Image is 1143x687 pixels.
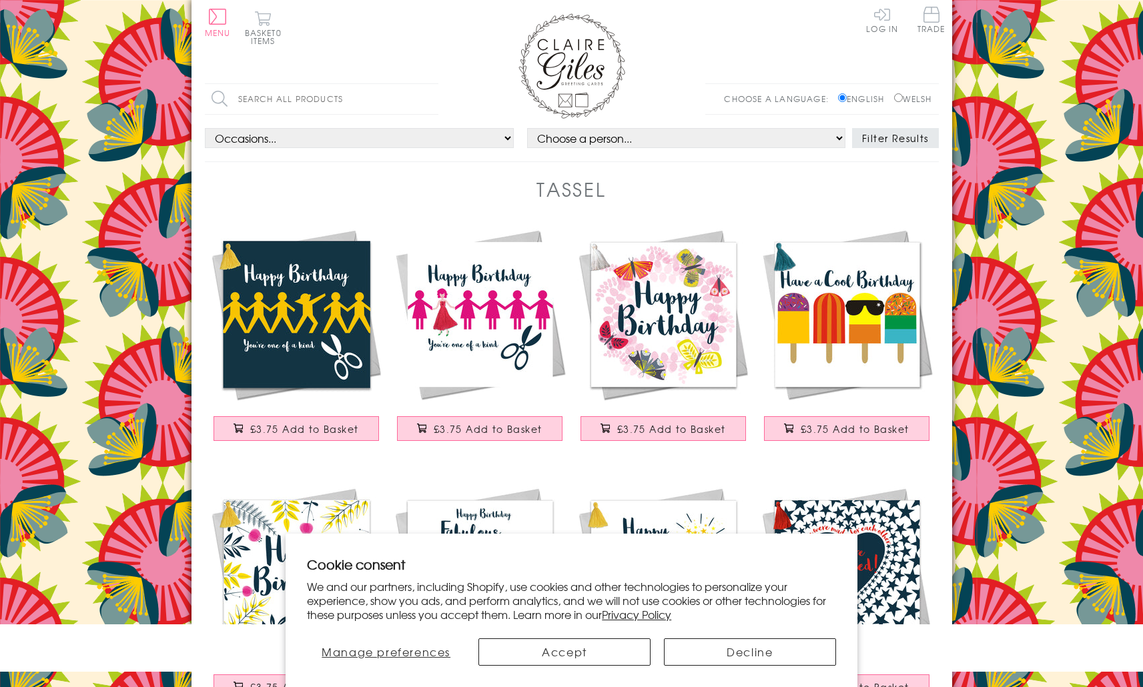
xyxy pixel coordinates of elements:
[894,93,932,105] label: Welsh
[572,481,755,664] img: Birthday Card, Bomb, You're the Bomb, Embellished with a colourful tassel
[838,93,847,102] input: English
[852,128,939,148] button: Filter Results
[478,638,651,666] button: Accept
[397,416,562,441] button: £3.75 Add to Basket
[764,416,929,441] button: £3.75 Add to Basket
[388,223,572,454] a: Birthday Card, Paperchain Girls, Embellished with a colourful tassel £3.75 Add to Basket
[250,422,359,436] span: £3.75 Add to Basket
[755,223,939,454] a: Birthday Card, Ice Lollies, Cool Birthday, Embellished with a colourful tassel £3.75 Add to Basket
[518,13,625,119] img: Claire Giles Greetings Cards
[838,93,891,105] label: English
[205,9,231,37] button: Menu
[894,93,903,102] input: Welsh
[617,422,726,436] span: £3.75 Add to Basket
[572,223,755,406] img: Birthday Card, Butterfly Wreath, Embellished with a colourful tassel
[664,638,836,666] button: Decline
[536,175,607,203] h1: Tassel
[307,555,836,574] h2: Cookie consent
[581,416,746,441] button: £3.75 Add to Basket
[572,223,755,454] a: Birthday Card, Butterfly Wreath, Embellished with a colourful tassel £3.75 Add to Basket
[205,84,438,114] input: Search all products
[425,84,438,114] input: Search
[388,223,572,406] img: Birthday Card, Paperchain Girls, Embellished with a colourful tassel
[801,422,909,436] span: £3.75 Add to Basket
[307,580,836,621] p: We and our partners, including Shopify, use cookies and other technologies to personalize your ex...
[322,644,450,660] span: Manage preferences
[755,481,939,664] img: Engagement Card, Heart in Stars, Wedding, Embellished with a colourful tassel
[388,481,572,664] img: Birthday Card, Unicorn, Fabulous You, Embellished with a colourful tassel
[205,481,388,664] img: Birthday Card, Spring Flowers, Embellished with a colourful tassel
[917,7,945,35] a: Trade
[245,11,282,45] button: Basket0 items
[205,27,231,39] span: Menu
[205,223,388,406] img: Birthday Card, Dab Man, One of a Kind, Embellished with a colourful tassel
[434,422,542,436] span: £3.75 Add to Basket
[917,7,945,33] span: Trade
[251,27,282,47] span: 0 items
[307,638,465,666] button: Manage preferences
[755,223,939,406] img: Birthday Card, Ice Lollies, Cool Birthday, Embellished with a colourful tassel
[214,416,379,441] button: £3.75 Add to Basket
[866,7,898,33] a: Log In
[602,606,671,622] a: Privacy Policy
[205,223,388,454] a: Birthday Card, Dab Man, One of a Kind, Embellished with a colourful tassel £3.75 Add to Basket
[724,93,835,105] p: Choose a language:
